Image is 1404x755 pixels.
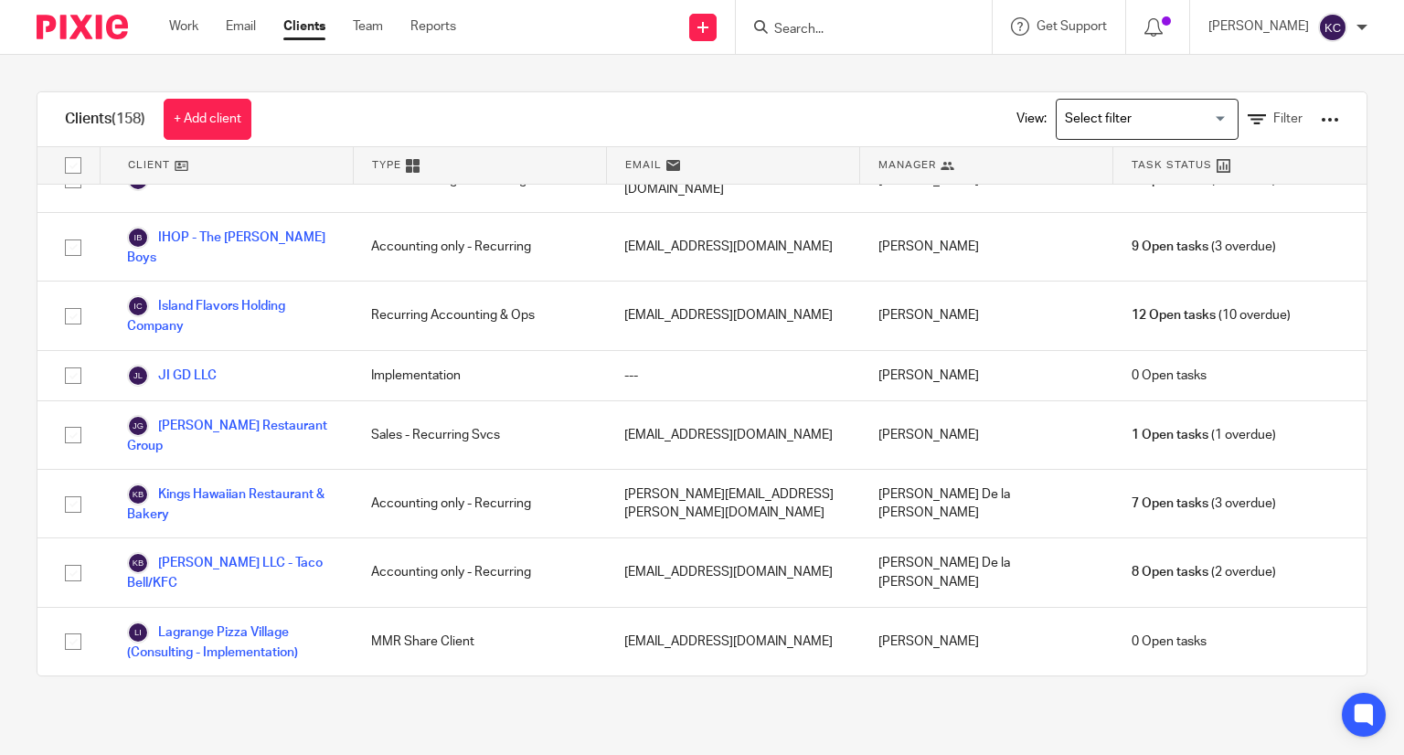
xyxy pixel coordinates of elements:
[410,17,456,36] a: Reports
[127,227,335,267] a: IHOP - The [PERSON_NAME] Boys
[1132,238,1208,256] span: 9 Open tasks
[372,157,401,173] span: Type
[127,295,149,317] img: svg%3E
[989,92,1339,146] div: View:
[226,17,256,36] a: Email
[1208,17,1309,36] p: [PERSON_NAME]
[127,552,335,592] a: [PERSON_NAME] LLC - Taco Bell/KFC
[169,17,198,36] a: Work
[860,401,1113,469] div: [PERSON_NAME]
[65,110,145,129] h1: Clients
[164,99,251,140] a: + Add client
[127,552,149,574] img: svg%3E
[606,282,859,349] div: [EMAIL_ADDRESS][DOMAIN_NAME]
[353,282,606,349] div: Recurring Accounting & Ops
[860,351,1113,400] div: [PERSON_NAME]
[860,608,1113,675] div: [PERSON_NAME]
[1132,238,1276,256] span: (3 overdue)
[860,213,1113,281] div: [PERSON_NAME]
[860,538,1113,606] div: [PERSON_NAME] De la [PERSON_NAME]
[1273,112,1303,125] span: Filter
[127,365,217,387] a: JI GD LLC
[283,17,325,36] a: Clients
[772,22,937,38] input: Search
[127,484,149,505] img: svg%3E
[1132,494,1276,513] span: (3 overdue)
[127,622,335,662] a: Lagrange Pizza Village (Consulting - Implementation)
[1056,99,1239,140] div: Search for option
[606,538,859,606] div: [EMAIL_ADDRESS][DOMAIN_NAME]
[353,401,606,469] div: Sales - Recurring Svcs
[1132,367,1207,385] span: 0 Open tasks
[37,15,128,39] img: Pixie
[1132,563,1276,581] span: (2 overdue)
[1132,426,1276,444] span: (1 overdue)
[112,112,145,126] span: (158)
[860,470,1113,537] div: [PERSON_NAME] De la [PERSON_NAME]
[1132,563,1208,581] span: 8 Open tasks
[353,351,606,400] div: Implementation
[606,401,859,469] div: [EMAIL_ADDRESS][DOMAIN_NAME]
[127,622,149,643] img: svg%3E
[353,17,383,36] a: Team
[606,351,859,400] div: ---
[127,295,335,335] a: Island Flavors Holding Company
[353,608,606,675] div: MMR Share Client
[127,415,149,437] img: svg%3E
[1132,494,1208,513] span: 7 Open tasks
[353,470,606,537] div: Accounting only - Recurring
[128,157,170,173] span: Client
[1037,20,1107,33] span: Get Support
[127,415,335,455] a: [PERSON_NAME] Restaurant Group
[56,148,90,183] input: Select all
[1058,103,1228,135] input: Search for option
[606,470,859,537] div: [PERSON_NAME][EMAIL_ADDRESS][PERSON_NAME][DOMAIN_NAME]
[606,608,859,675] div: [EMAIL_ADDRESS][DOMAIN_NAME]
[127,365,149,387] img: svg%3E
[860,282,1113,349] div: [PERSON_NAME]
[127,227,149,249] img: svg%3E
[1132,426,1208,444] span: 1 Open tasks
[625,157,662,173] span: Email
[353,213,606,281] div: Accounting only - Recurring
[1132,306,1216,324] span: 12 Open tasks
[1132,157,1212,173] span: Task Status
[1132,306,1291,324] span: (10 overdue)
[353,538,606,606] div: Accounting only - Recurring
[127,484,335,524] a: Kings Hawaiian Restaurant & Bakery
[1132,633,1207,651] span: 0 Open tasks
[606,213,859,281] div: [EMAIL_ADDRESS][DOMAIN_NAME]
[878,157,936,173] span: Manager
[1318,13,1347,42] img: svg%3E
